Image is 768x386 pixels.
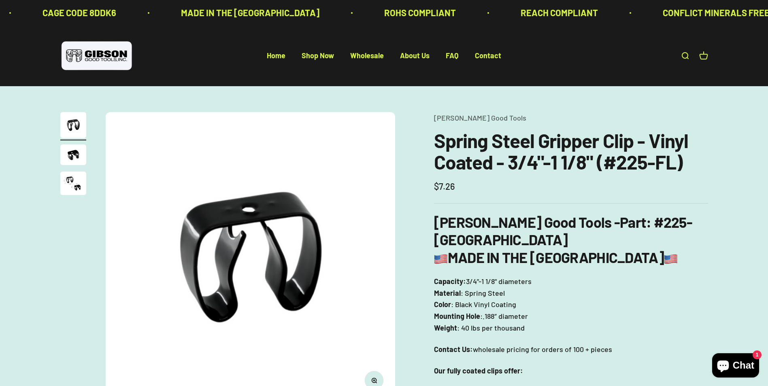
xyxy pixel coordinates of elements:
button: Go to item 3 [60,172,86,197]
p: MADE IN THE [GEOGRAPHIC_DATA] [181,6,319,20]
a: About Us [400,51,430,60]
img: Gripper clip, made & shipped from the USA! [60,112,86,138]
b: [PERSON_NAME] Good Tools - [434,213,646,231]
sale-price: $7.26 [434,179,455,193]
strong: Contact Us: [434,345,473,354]
a: FAQ [446,51,459,60]
span: Part [620,213,646,231]
a: Wholesale [350,51,384,60]
strong: Mounting Hole [434,312,480,320]
strong: : #225-[GEOGRAPHIC_DATA] [434,213,692,248]
strong: Material [434,288,461,297]
p: ROHS COMPLIANT [384,6,456,20]
a: Shop Now [302,51,334,60]
b: MADE IN THE [GEOGRAPHIC_DATA] [434,248,678,266]
a: Contact [475,51,501,60]
span: : Black Vinyl Coating [451,299,516,310]
button: Go to item 1 [60,112,86,140]
a: [PERSON_NAME] Good Tools [434,113,526,122]
strong: Weight [434,323,457,332]
strong: Our fully coated clips offer: [434,366,523,375]
p: 3/4"-1 1/8" diameters [434,276,708,334]
strong: Color [434,300,451,309]
span: : 40 lbs per thousand [457,322,525,334]
img: close up of a spring steel gripper clip, tool clip, durable, secure holding, Excellent corrosion ... [60,144,86,165]
span: : [480,310,483,322]
h1: Spring Steel Gripper Clip - Vinyl Coated - 3/4"-1 1/8" (#225-FL) [434,130,708,173]
strong: Capacity: [434,277,466,286]
img: close up of a spring steel gripper clip, tool clip, durable, secure holding, Excellent corrosion ... [60,172,86,195]
p: REACH COMPLIANT [521,6,598,20]
p: wholesale pricing for orders of 100 + pieces [434,344,708,355]
a: Home [267,51,285,60]
inbox-online-store-chat: Shopify online store chat [710,353,762,380]
p: CAGE CODE 8DDK6 [43,6,116,20]
span: : Spring Steel [461,287,505,299]
button: Go to item 2 [60,144,86,168]
span: .188″ diameter [483,310,528,322]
